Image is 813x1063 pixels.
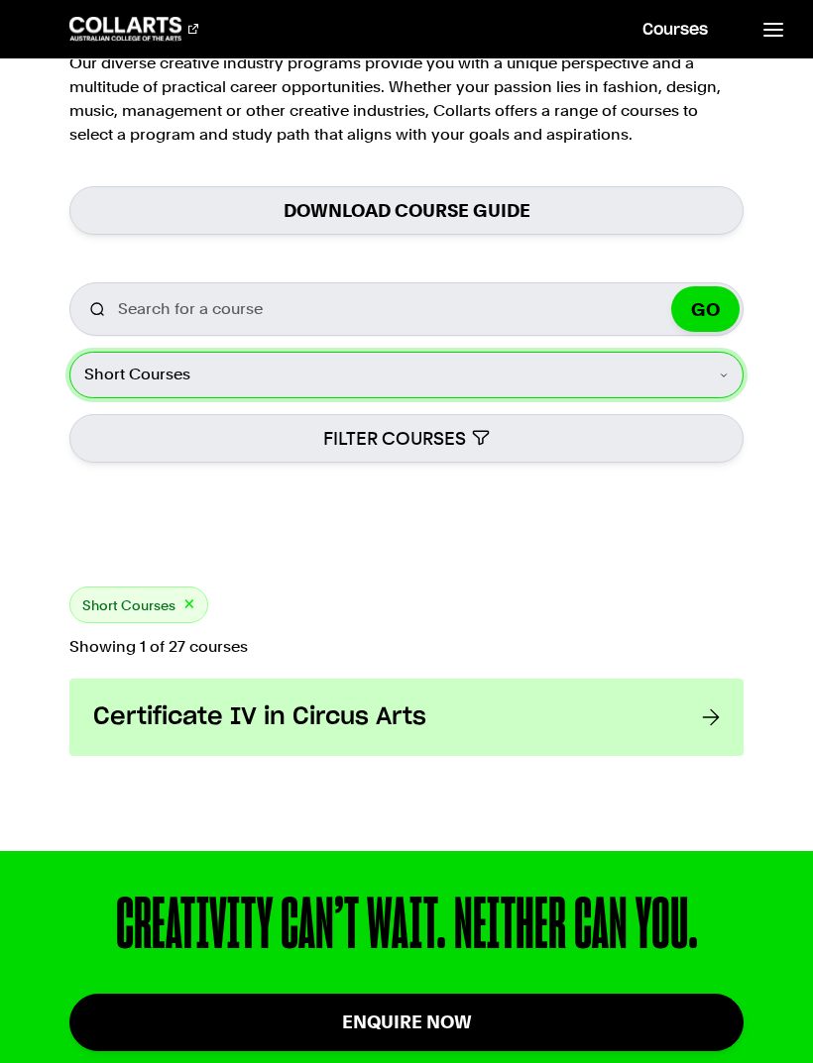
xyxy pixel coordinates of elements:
p: Our diverse creative industry programs provide you with a unique perspective and a multitude of p... [69,52,745,147]
button: × [183,593,195,616]
div: CREATIVITY CAN’T WAIT. NEITHER CAN YOU. [116,891,698,962]
a: Enquire Now [69,994,745,1050]
h3: Certificate IV in Circus Arts [93,702,663,732]
div: Short Courses [69,586,208,623]
a: Certificate IV in Circus Arts [69,679,745,756]
button: GO [671,286,740,332]
p: Showing 1 of 27 courses [69,639,745,655]
button: FILTER COURSES [69,414,745,463]
a: Download Course Guide [69,186,745,235]
input: Search for a course [69,282,745,336]
div: Go to homepage [69,17,198,41]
